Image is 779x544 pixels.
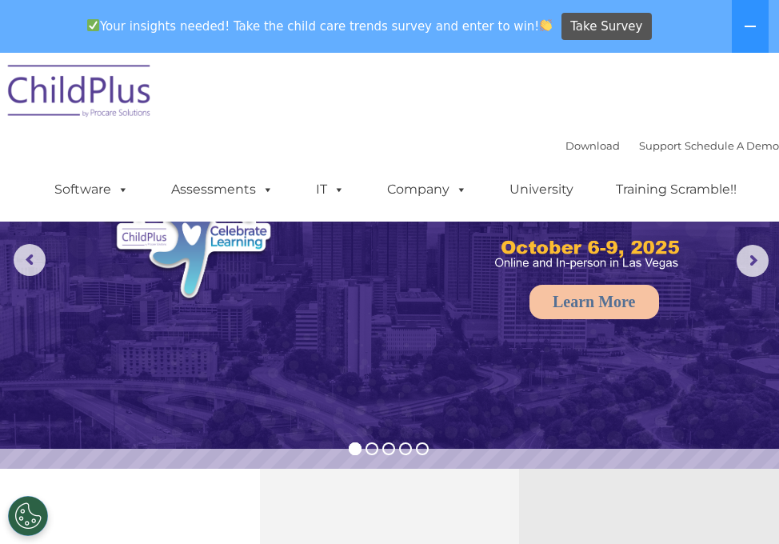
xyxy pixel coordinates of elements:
[565,139,779,152] font: |
[570,13,642,41] span: Take Survey
[639,139,681,152] a: Support
[540,19,552,31] img: 👏
[600,174,753,206] a: Training Scramble!!
[371,174,483,206] a: Company
[565,139,620,152] a: Download
[155,174,290,206] a: Assessments
[561,13,652,41] a: Take Survey
[529,285,659,319] a: Learn More
[493,174,589,206] a: University
[38,174,145,206] a: Software
[80,10,559,42] span: Your insights needed! Take the child care trends survey and enter to win!
[8,496,48,536] button: Cookies Settings
[685,139,779,152] a: Schedule A Demo
[300,174,361,206] a: IT
[87,19,99,31] img: ✅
